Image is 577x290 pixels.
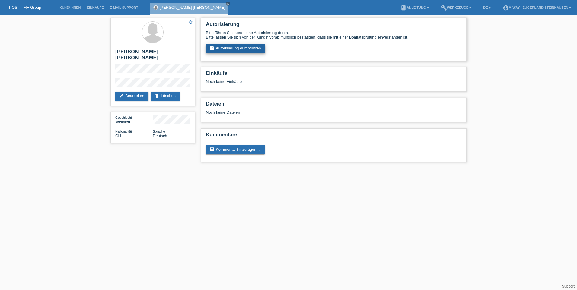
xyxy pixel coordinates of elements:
[206,132,462,141] h2: Kommentare
[115,130,132,133] span: Nationalität
[206,145,265,154] a: commentKommentar hinzufügen ...
[115,115,153,124] div: Weiblich
[155,93,159,98] i: delete
[206,30,462,39] div: Bitte führen Sie zuerst eine Autorisierung durch. Bitte lassen Sie sich von der Kundin vorab münd...
[151,92,180,101] a: deleteLöschen
[206,44,265,53] a: assignment_turned_inAutorisierung durchführen
[107,6,141,9] a: E-Mail Support
[119,93,124,98] i: edit
[84,6,107,9] a: Einkäufe
[188,20,193,25] i: star_border
[56,6,84,9] a: Kund*innen
[400,5,406,11] i: book
[226,2,230,6] a: close
[441,5,447,11] i: build
[226,2,229,5] i: close
[503,5,509,11] i: account_circle
[153,134,167,138] span: Deutsch
[480,6,493,9] a: DE ▾
[438,6,474,9] a: buildWerkzeuge ▾
[153,130,165,133] span: Sprache
[115,116,132,119] span: Geschlecht
[206,110,390,115] div: Noch keine Dateien
[9,5,41,10] a: POS — MF Group
[397,6,432,9] a: bookAnleitung ▾
[115,92,148,101] a: editBearbeiten
[188,20,193,26] a: star_border
[115,49,190,64] h2: [PERSON_NAME] [PERSON_NAME]
[206,79,462,88] div: Noch keine Einkäufe
[115,134,121,138] span: Schweiz
[206,21,462,30] h2: Autorisierung
[500,6,574,9] a: account_circlem-way - Zugerland Steinhausen ▾
[206,101,462,110] h2: Dateien
[206,70,462,79] h2: Einkäufe
[209,46,214,51] i: assignment_turned_in
[209,147,214,152] i: comment
[562,284,575,288] a: Support
[160,5,225,10] a: [PERSON_NAME] [PERSON_NAME]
